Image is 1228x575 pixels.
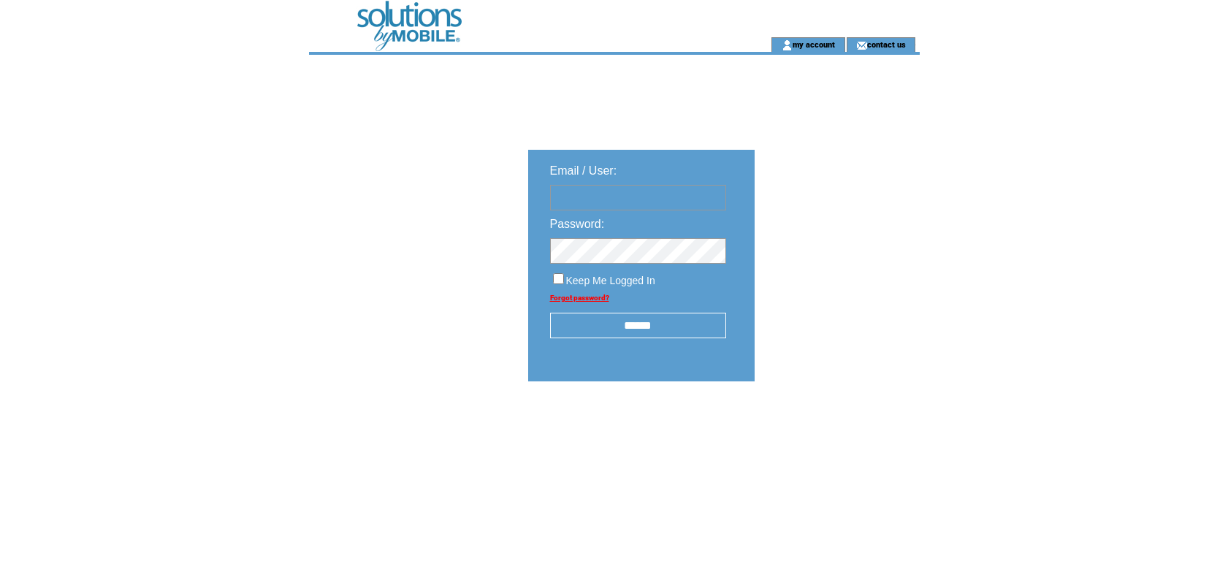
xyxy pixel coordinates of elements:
[797,418,870,436] img: transparent.png;jsessionid=34A59D6E8545ADE39B741455352E6AE3
[782,39,793,51] img: account_icon.gif;jsessionid=34A59D6E8545ADE39B741455352E6AE3
[550,218,605,230] span: Password:
[867,39,906,49] a: contact us
[550,294,609,302] a: Forgot password?
[793,39,835,49] a: my account
[550,164,617,177] span: Email / User:
[856,39,867,51] img: contact_us_icon.gif;jsessionid=34A59D6E8545ADE39B741455352E6AE3
[566,275,655,286] span: Keep Me Logged In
